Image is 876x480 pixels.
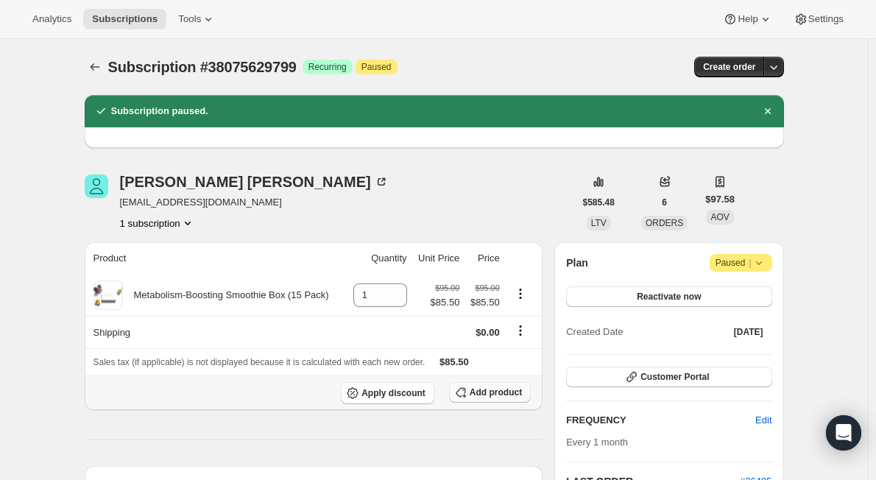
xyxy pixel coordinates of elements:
span: $97.58 [705,192,735,207]
button: Shipping actions [509,322,532,339]
span: Analytics [32,13,71,25]
span: CHRISTY ABATE [85,174,108,198]
span: Customer Portal [640,371,709,383]
span: $85.50 [439,356,469,367]
th: Price [464,242,504,275]
span: Paused [361,61,392,73]
span: $85.50 [468,295,499,310]
span: Subscription #38075629799 [108,59,297,75]
h2: Subscription paused. [111,104,208,119]
button: Product actions [509,286,532,302]
button: 6 [653,192,676,213]
div: Open Intercom Messenger [826,415,861,451]
span: Subscriptions [92,13,158,25]
span: Edit [755,413,771,428]
div: [PERSON_NAME] [PERSON_NAME] [120,174,389,189]
span: Help [738,13,757,25]
span: Tools [178,13,201,25]
button: $585.48 [574,192,624,213]
h2: FREQUENCY [566,413,755,428]
span: Every 1 month [566,437,628,448]
button: Settings [785,9,852,29]
div: Metabolism-Boosting Smoothie Box (15 Pack) [123,288,329,303]
button: Product actions [120,216,195,230]
span: Created Date [566,325,623,339]
span: Paused [716,255,766,270]
span: Apply discount [361,387,425,399]
span: ORDERS [646,218,683,228]
button: Apply discount [341,382,434,404]
span: Settings [808,13,844,25]
span: Recurring [308,61,347,73]
small: $95.00 [435,283,459,292]
span: LTV [591,218,607,228]
h2: Plan [566,255,588,270]
button: Subscriptions [85,57,105,77]
button: Edit [746,409,780,432]
th: Shipping [85,316,346,348]
small: $95.00 [476,283,500,292]
span: $0.00 [476,327,500,338]
button: Subscriptions [83,9,166,29]
button: Add product [449,382,531,403]
span: Reactivate now [637,291,701,303]
button: Tools [169,9,225,29]
th: Product [85,242,346,275]
th: Unit Price [411,242,465,275]
button: [DATE] [725,322,772,342]
button: Reactivate now [566,286,771,307]
button: Help [714,9,781,29]
img: product img [93,280,123,310]
button: Analytics [24,9,80,29]
span: | [749,257,751,269]
span: [EMAIL_ADDRESS][DOMAIN_NAME] [120,195,389,210]
span: [DATE] [734,326,763,338]
button: Create order [694,57,764,77]
span: AOV [710,212,729,222]
span: Create order [703,61,755,73]
span: $585.48 [583,197,615,208]
button: Customer Portal [566,367,771,387]
span: Add product [470,387,522,398]
span: Sales tax (if applicable) is not displayed because it is calculated with each new order. [93,357,425,367]
span: $85.50 [431,295,460,310]
th: Quantity [345,242,411,275]
button: Dismiss notification [757,101,778,121]
span: 6 [662,197,667,208]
